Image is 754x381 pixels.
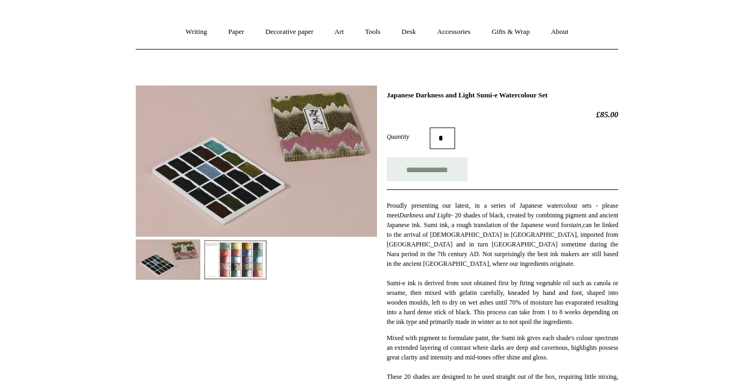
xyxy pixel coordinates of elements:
[428,18,480,46] a: Accessories
[387,132,430,142] label: Quantity
[387,110,618,119] h2: £85.00
[176,18,217,46] a: Writing
[219,18,254,46] a: Paper
[387,91,618,100] h1: Japanese Darkness and Light Sumi-e Watercolour Set
[136,86,377,237] img: Japanese Darkness and Light Sumi-e Watercolour Set
[399,211,451,219] em: Darkness and Light
[541,18,578,46] a: About
[569,221,583,229] em: stain,
[203,239,268,280] img: Japanese Darkness and Light Sumi-e Watercolour Set
[325,18,353,46] a: Art
[355,18,390,46] a: Tools
[392,18,426,46] a: Desk
[387,202,618,326] span: Proudly presenting our latest, in a series of Japanese watercolour sets - please meet - 20 shades...
[256,18,323,46] a: Decorative paper
[482,18,540,46] a: Gifts & Wrap
[136,239,200,280] img: Japanese Darkness and Light Sumi-e Watercolour Set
